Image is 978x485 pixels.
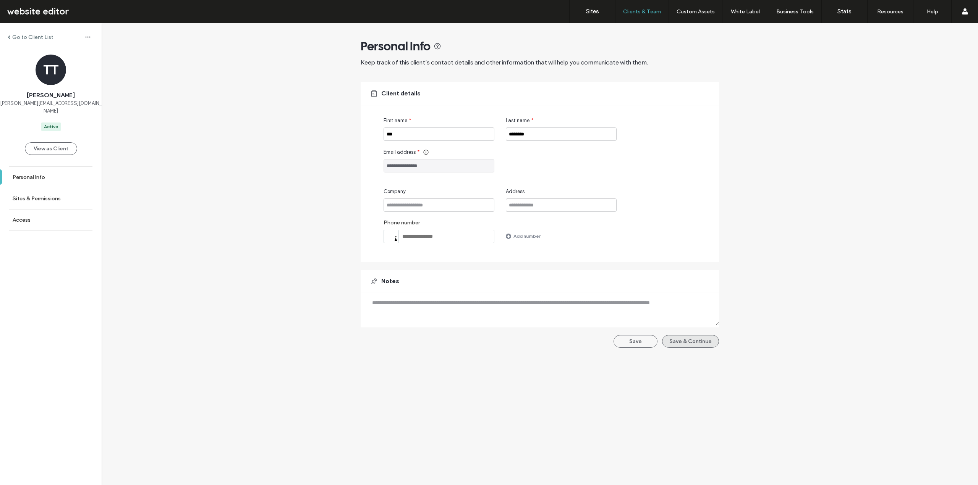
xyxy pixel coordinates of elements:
[361,59,648,66] span: Keep track of this client’s contact details and other information that will help you communicate ...
[13,217,31,223] label: Access
[384,219,494,230] label: Phone number
[662,335,719,348] button: Save & Continue
[44,123,58,130] div: Active
[384,148,416,156] span: Email address
[27,91,75,100] span: [PERSON_NAME]
[586,8,599,15] label: Sites
[506,127,617,141] input: Last name
[13,174,45,180] label: Personal Info
[877,8,904,15] label: Resources
[677,8,715,15] label: Custom Assets
[18,5,34,12] span: Help
[506,188,525,195] span: Address
[381,277,399,285] span: Notes
[776,8,814,15] label: Business Tools
[13,195,61,202] label: Sites & Permissions
[36,55,66,85] div: TT
[927,8,938,15] label: Help
[361,39,431,54] span: Personal Info
[384,127,494,141] input: First name
[384,159,494,172] input: Email address
[506,117,529,124] span: Last name
[384,188,406,195] span: Company
[837,8,852,15] label: Stats
[25,142,77,155] button: View as Client
[384,117,407,124] span: First name
[381,89,421,98] span: Client details
[623,8,661,15] label: Clients & Team
[506,198,617,212] input: Address
[731,8,760,15] label: White Label
[384,198,494,212] input: Company
[614,335,657,348] button: Save
[12,34,53,40] label: Go to Client List
[513,229,541,243] label: Add number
